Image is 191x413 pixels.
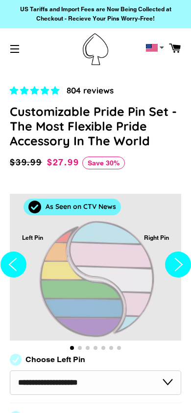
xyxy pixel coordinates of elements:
[47,157,79,167] span: $27.99
[83,33,108,65] img: Pin-Ace
[25,355,85,364] label: Choose Left Pin
[10,86,62,95] span: 4.83 stars
[67,85,114,95] span: 804 reviews
[10,194,181,341] div: 1 / 7
[82,157,125,169] span: Save 30%
[10,104,181,148] h1: Customizable Pride Pin Set - The Most Flexible Pride Accessory In The World
[10,157,42,167] span: $39.99
[165,179,191,354] button: Next slide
